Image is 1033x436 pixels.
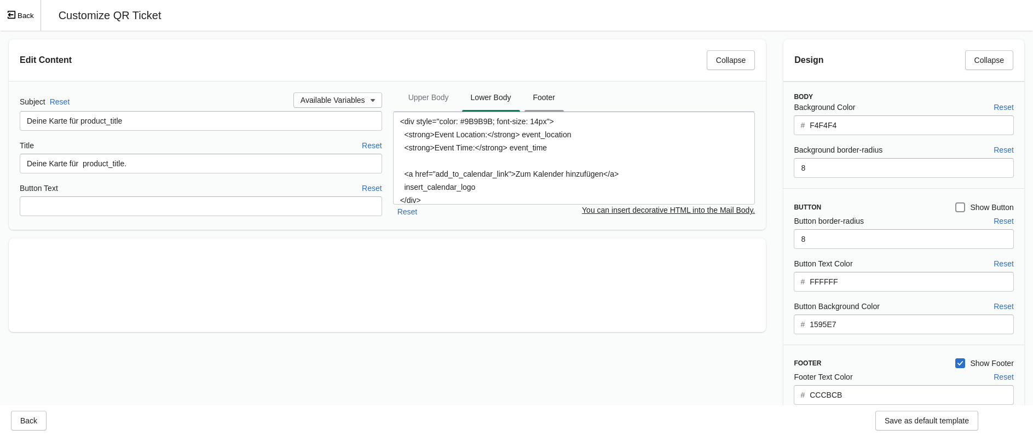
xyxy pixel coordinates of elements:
button: Reset [357,136,386,155]
span: Reset [994,217,1014,225]
button: Reset [45,92,74,112]
textarea: <div style="color: #9B9B9B; font-size: 14px"> <strong>Event Location:</strong> event_location <st... [393,112,755,205]
button: Reset [393,202,422,222]
div: # [800,275,805,288]
button: Collapse [965,50,1013,70]
button: Available Variables [293,92,382,108]
span: Reset [397,207,418,216]
span: Reset [362,141,382,150]
button: Reset [989,297,1018,316]
h2: Design [794,54,956,67]
label: Button Text [20,183,58,194]
label: Background border-radius [794,144,882,155]
span: Reset [994,259,1014,268]
h2: Edit Content [20,54,698,67]
span: Reset [50,97,70,106]
span: Upper Body [400,88,458,107]
button: Reset [357,178,386,198]
span: Reset [362,184,382,193]
button: Collapse [707,50,755,70]
span: Footer [524,88,564,107]
button: Reset [989,254,1018,274]
span: Save as default template [885,416,969,425]
span: Back [20,416,37,425]
span: Collapse [716,56,746,65]
button: Reset [989,367,1018,387]
label: Footer Text Color [794,371,852,382]
label: Title [20,140,34,151]
span: Collapse [974,56,1004,65]
button: Reset [989,97,1018,117]
button: Back [11,411,47,431]
div: # [800,318,805,331]
label: Button border-radius [794,216,864,226]
h3: Button [794,203,946,212]
span: Reset [994,302,1014,311]
span: Reset [994,146,1014,154]
label: Button Background Color [794,301,879,312]
div: # [800,388,805,402]
button: Reset [989,211,1018,231]
span: Reset [994,103,1014,112]
span: Reset [994,373,1014,381]
span: Show Footer [970,358,1013,369]
button: Reset [989,140,1018,160]
h3: Body [794,92,1013,101]
h3: Footer [794,359,946,368]
div: # [800,119,805,132]
button: Save as default template [875,411,978,431]
p: Customize QR Ticket [59,8,1024,23]
span: Available Variables [301,96,365,104]
label: Subject [20,96,45,107]
label: Button Text Color [794,258,852,269]
span: Show Button [970,202,1013,213]
span: Lower Body [462,88,520,107]
label: Background Color [794,102,855,113]
p: You can insert decorative HTML into the Mail Body. [582,205,755,216]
